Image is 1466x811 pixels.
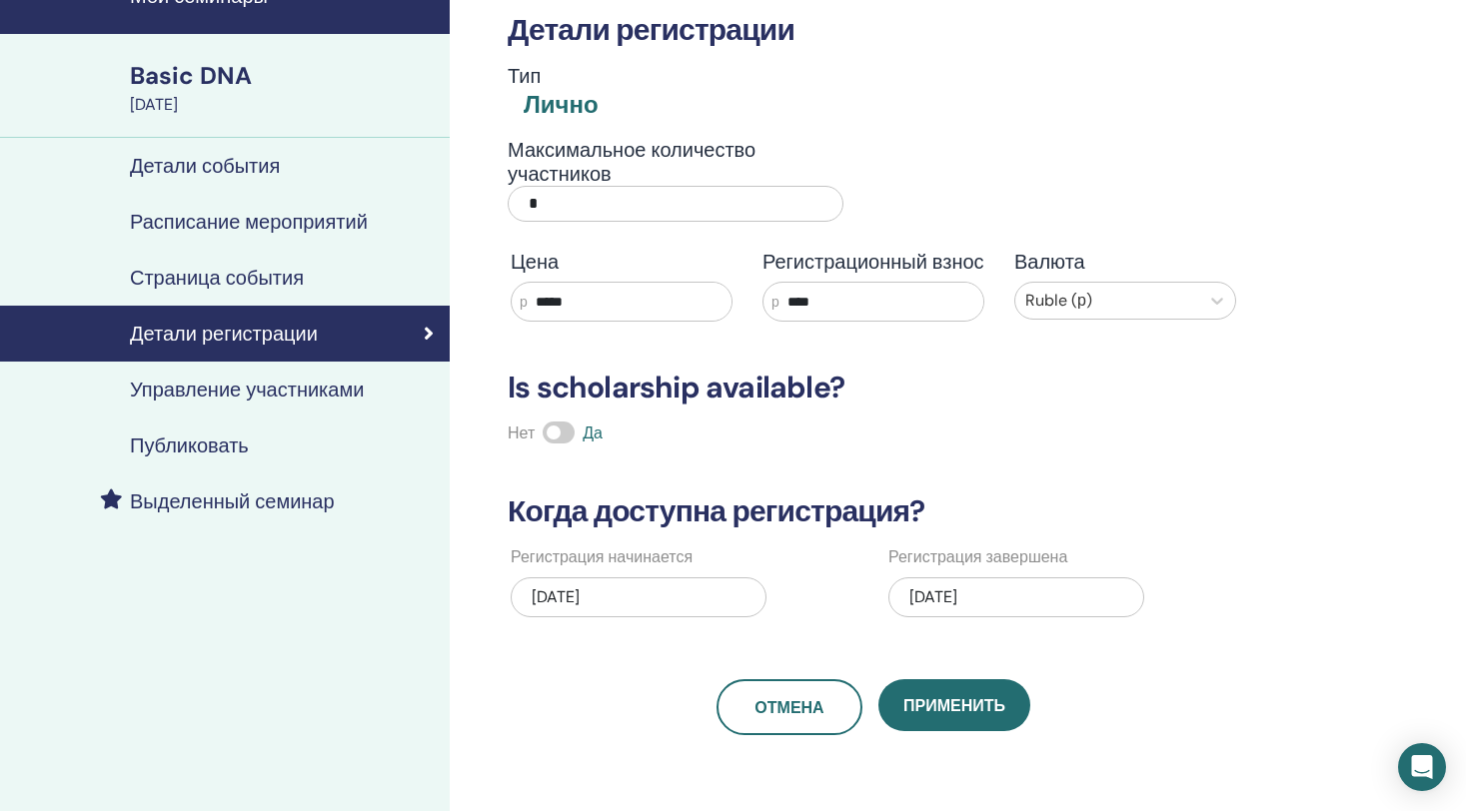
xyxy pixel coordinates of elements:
h4: Публиковать [130,433,249,457]
a: Basic DNA[DATE] [118,59,450,117]
h3: Детали регистрации [496,12,1251,48]
span: Нет [508,422,535,443]
h4: Тип [508,64,599,88]
div: Лично [524,88,599,122]
h4: Регистрационный взнос [762,250,984,274]
h3: Когда доступна регистрация? [496,493,1251,529]
div: Open Intercom Messenger [1398,743,1446,791]
button: Применить [878,679,1030,731]
h4: Детали регистрации [130,322,318,346]
input: Максимальное количество участников [508,186,843,222]
h3: Is scholarship available? [496,370,1251,405]
div: Basic DNA [130,59,438,93]
label: Регистрация начинается [511,545,693,569]
span: Применить [903,695,1005,716]
h4: Максимальное количество участников [508,138,843,186]
h4: Валюта [1014,250,1236,274]
h4: Детали события [130,154,280,178]
a: Отмена [717,679,862,735]
span: р [520,292,528,313]
h4: Страница события [130,266,304,290]
span: р [771,292,779,313]
h4: Управление участниками [130,378,364,402]
span: Да [583,422,603,443]
div: [DATE] [888,577,1144,617]
h4: Выделенный семинар [130,489,335,513]
span: Отмена [754,697,823,718]
h4: Расписание мероприятий [130,210,368,234]
div: [DATE] [130,93,438,117]
label: Регистрация завершена [888,545,1067,569]
h4: Цена [511,250,733,274]
div: [DATE] [511,577,766,617]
